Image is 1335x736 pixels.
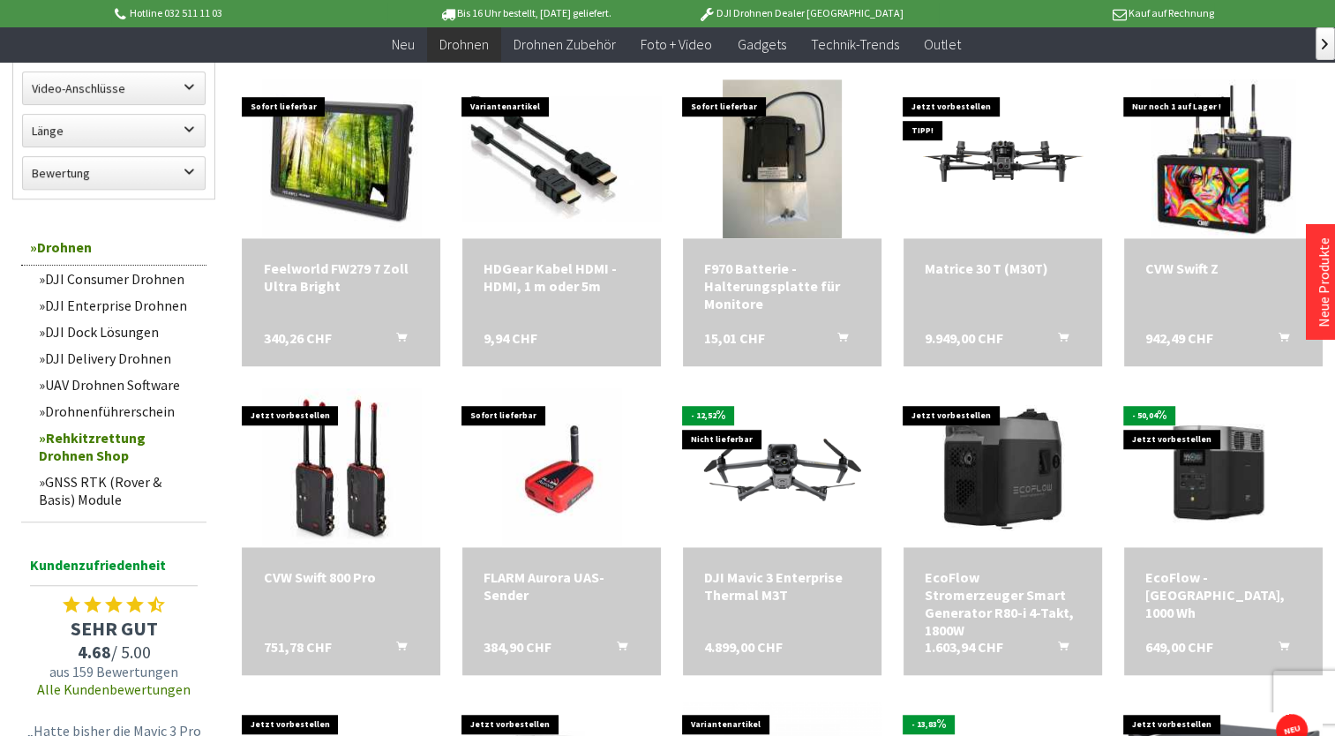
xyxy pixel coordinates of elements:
p: Bis 16 Uhr bestellt, [DATE] geliefert. [387,3,663,24]
span: Neu [392,35,415,53]
span: Outlet [923,35,960,53]
a: HDGear Kabel HDMI - HDMI, 1 m oder 5m 9,94 CHF [484,259,640,295]
a: DJI Enterprise Drohnen [30,292,206,319]
button: In den Warenkorb [1037,329,1079,352]
a: DJI Consumer Drohnen [30,266,206,292]
div: FLARM Aurora UAS-Sender [484,568,640,604]
a: Neu [379,26,427,63]
a: UAV Drohnen Software [30,372,206,398]
a: GNSS RTK (Rover & Basis) Module [30,469,206,513]
img: EcoFlow Stromerzeuger Smart Generator R80-i 4-Takt, 1800W [904,405,1102,530]
a: Drohnen Zubehör [501,26,628,63]
a: EcoFlow Stromerzeuger Smart Generator R80-i 4-Takt, 1800W 1.603,94 CHF In den Warenkorb [925,568,1081,639]
a: Foto + Video [628,26,724,63]
div: Feelworld FW279 7 Zoll Ultra Bright [263,259,419,295]
button: In den Warenkorb [1257,329,1300,352]
div: DJI Mavic 3 Enterprise Thermal M3T [704,568,860,604]
span: Gadgets [737,35,785,53]
span: 942,49 CHF [1145,329,1213,347]
div: EcoFlow Stromerzeuger Smart Generator R80-i 4-Takt, 1800W [925,568,1081,639]
span: Technik-Trends [810,35,898,53]
span:  [1322,39,1328,49]
span: 340,26 CHF [263,329,331,347]
div: CVW Swift Z [1145,259,1301,277]
a: Alle Kundenbewertungen [37,680,191,698]
span: 751,78 CHF [263,638,331,656]
button: In den Warenkorb [1037,638,1079,661]
a: DJI Delivery Drohnen [30,345,206,372]
img: HDGear Kabel HDMI - HDMI, 1 m oder 5m [462,96,661,222]
a: Drohnen [427,26,501,63]
a: FLARM Aurora UAS-Sender 384,90 CHF In den Warenkorb [484,568,640,604]
a: Drohnen [21,229,206,266]
a: Neue Produkte [1315,237,1332,327]
span: 9,94 CHF [484,329,537,347]
label: Länge [23,115,205,146]
button: In den Warenkorb [1257,638,1300,661]
p: Hotline 032 511 11 03 [111,3,386,24]
button: In den Warenkorb [375,638,417,661]
a: DJI Dock Lösungen [30,319,206,345]
span: 4.68 [78,641,111,663]
p: Kauf auf Rechnung [939,3,1214,24]
div: Matrice 30 T (M30T) [925,259,1081,277]
img: F970 Batterie - Halterungsplatte für Monitore [723,79,842,238]
a: Feelworld FW279 7 Zoll Ultra Bright 340,26 CHF In den Warenkorb [263,259,419,295]
img: EcoFlow - Power Station Delta 2, 1000 Wh [1144,388,1303,547]
span: 4.899,00 CHF [704,638,783,656]
span: Kundenzufriedenheit [30,553,198,586]
button: In den Warenkorb [816,329,859,352]
a: Technik-Trends [798,26,911,63]
a: EcoFlow - [GEOGRAPHIC_DATA], 1000 Wh 649,00 CHF In den Warenkorb [1145,568,1301,621]
span: SEHR GUT [21,616,206,641]
a: Drohnenführerschein [30,398,206,424]
span: Foto + Video [641,35,712,53]
span: 15,01 CHF [704,329,765,347]
a: Outlet [911,26,972,63]
img: CVW Swift Z [1151,79,1296,238]
img: DJI Mavic 3 Enterprise Thermal M3T [683,412,881,524]
button: In den Warenkorb [375,329,417,352]
div: CVW Swift 800 Pro [263,568,419,586]
img: CVW Swift 800 Pro [262,388,421,547]
span: aus 159 Bewertungen [21,663,206,680]
label: Bewertung [23,157,205,189]
a: DJI Mavic 3 Enterprise Thermal M3T 4.899,00 CHF [704,568,860,604]
a: Rehkitzrettung Drohnen Shop [30,424,206,469]
label: Video-Anschlüsse [23,72,205,104]
a: CVW Swift 800 Pro 751,78 CHF In den Warenkorb [263,568,419,586]
button: In den Warenkorb [596,638,638,661]
span: 384,90 CHF [484,638,551,656]
span: 649,00 CHF [1145,638,1213,656]
span: 1.603,94 CHF [925,638,1003,656]
a: Gadgets [724,26,798,63]
img: Feelworld FW279 7 Zoll Ultra Bright [262,79,421,238]
a: CVW Swift Z 942,49 CHF In den Warenkorb [1145,259,1301,277]
img: Matrice 30 T (M30T) [904,103,1102,215]
a: F970 Batterie - Halterungsplatte für Monitore 15,01 CHF In den Warenkorb [704,259,860,312]
p: DJI Drohnen Dealer [GEOGRAPHIC_DATA] [663,3,938,24]
div: F970 Batterie - Halterungsplatte für Monitore [704,259,860,312]
div: EcoFlow - [GEOGRAPHIC_DATA], 1000 Wh [1145,568,1301,621]
span: Drohnen [439,35,489,53]
span: Drohnen Zubehör [514,35,616,53]
a: Matrice 30 T (M30T) 9.949,00 CHF In den Warenkorb [925,259,1081,277]
span: 9.949,00 CHF [925,329,1003,347]
span: / 5.00 [21,641,206,663]
div: HDGear Kabel HDMI - HDMI, 1 m oder 5m [484,259,640,295]
img: FLARM Aurora UAS-Sender [502,388,621,547]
